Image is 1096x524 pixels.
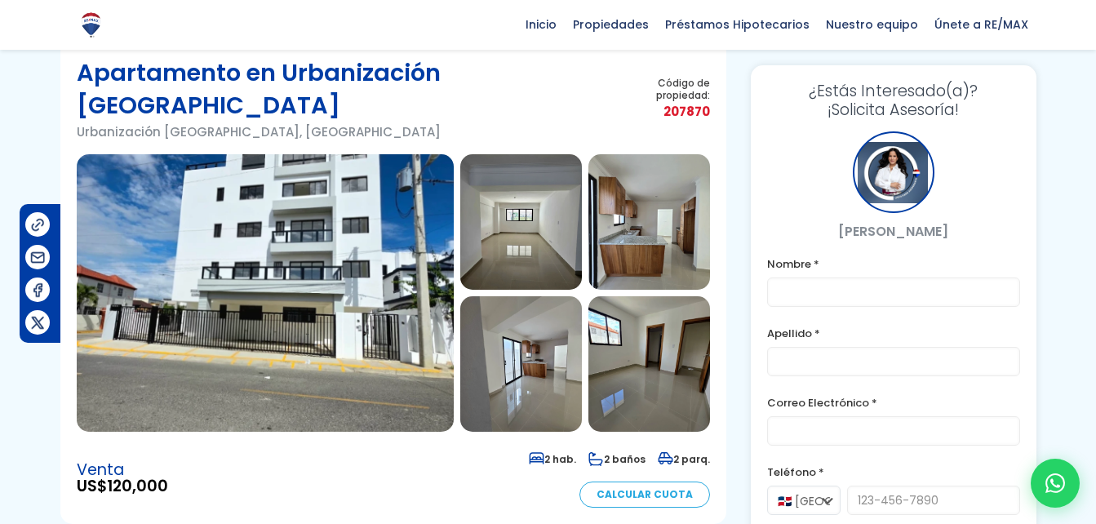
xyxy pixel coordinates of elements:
[767,393,1020,413] label: Correo Electrónico *
[29,282,47,299] img: Compartir
[767,323,1020,344] label: Apellido *
[460,154,582,290] img: Apartamento en Urbanización Jardines Del Sur
[107,475,168,497] span: 120,000
[767,254,1020,274] label: Nombre *
[767,82,1020,100] span: ¿Estás Interesado(a)?
[460,296,582,432] img: Apartamento en Urbanización Jardines Del Sur
[617,77,710,101] span: Código de propiedad:
[29,249,47,266] img: Compartir
[767,462,1020,482] label: Teléfono *
[617,101,710,122] span: 207870
[767,221,1020,242] p: [PERSON_NAME]
[77,56,617,122] h1: Apartamento en Urbanización [GEOGRAPHIC_DATA]
[529,452,576,466] span: 2 hab.
[29,314,47,331] img: Compartir
[77,478,168,495] span: US$
[926,12,1036,37] span: Únete a RE/MAX
[77,154,454,432] img: Apartamento en Urbanización Jardines Del Sur
[588,452,646,466] span: 2 baños
[767,82,1020,119] h3: ¡Solicita Asesoría!
[77,122,617,142] p: Urbanización [GEOGRAPHIC_DATA], [GEOGRAPHIC_DATA]
[818,12,926,37] span: Nuestro equipo
[517,12,565,37] span: Inicio
[29,216,47,233] img: Compartir
[658,452,710,466] span: 2 parq.
[847,486,1020,515] input: 123-456-7890
[77,11,105,39] img: Logo de REMAX
[565,12,657,37] span: Propiedades
[657,12,818,37] span: Préstamos Hipotecarios
[853,131,934,213] div: Vanesa Perez
[579,482,710,508] a: Calcular Cuota
[588,154,710,290] img: Apartamento en Urbanización Jardines Del Sur
[588,296,710,432] img: Apartamento en Urbanización Jardines Del Sur
[77,462,168,478] span: Venta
